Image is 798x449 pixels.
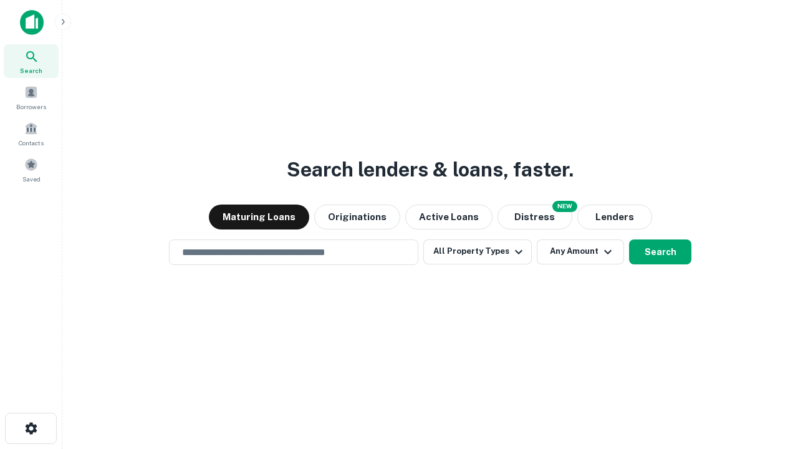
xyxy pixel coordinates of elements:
button: Maturing Loans [209,205,309,229]
a: Search [4,44,59,78]
button: Originations [314,205,400,229]
a: Borrowers [4,80,59,114]
span: Search [20,65,42,75]
img: capitalize-icon.png [20,10,44,35]
button: Active Loans [405,205,493,229]
div: NEW [552,201,577,212]
span: Contacts [19,138,44,148]
a: Contacts [4,117,59,150]
span: Borrowers [16,102,46,112]
h3: Search lenders & loans, faster. [287,155,574,185]
button: Search distressed loans with lien and other non-mortgage details. [498,205,572,229]
button: Any Amount [537,239,624,264]
span: Saved [22,174,41,184]
button: Lenders [577,205,652,229]
a: Saved [4,153,59,186]
iframe: Chat Widget [736,349,798,409]
button: All Property Types [423,239,532,264]
button: Search [629,239,691,264]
